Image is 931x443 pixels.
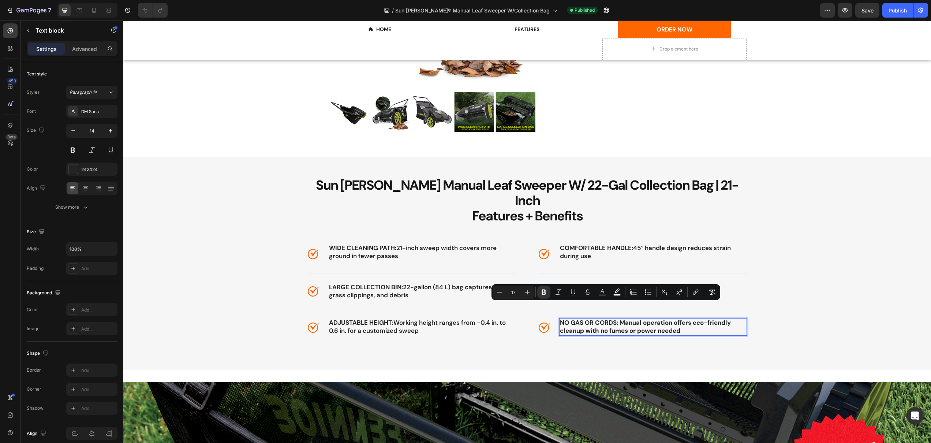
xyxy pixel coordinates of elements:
[184,302,196,312] img: Alt Image
[184,228,196,239] img: Alt Image
[206,263,280,271] strong: LARGE COLLECTION BIN:
[206,263,390,279] span: 22-gallon (84 L) bag captures leaves, grass clippings, and debris
[437,223,510,231] strong: COMFORTABLE HANDLE:
[437,263,587,279] span: Weighs just 13.9 lbs for easy maneuverability and storage
[70,89,97,96] span: Paragraph 1*
[3,3,55,18] button: 7
[855,3,879,18] button: Save
[392,7,394,14] span: /
[27,288,62,298] div: Background
[437,298,607,314] strong: NO GAS OR CORDS: Manual operation offers eco-friendly cleanup with no fumes or power needed
[27,429,48,439] div: Align
[349,187,459,204] span: Features + Benefits
[27,367,41,373] div: Border
[192,156,615,189] span: Sun [PERSON_NAME] Manual Leaf Sweeper W/ 22-Gal Collection Bag | 21-Inch
[67,242,117,256] input: Auto
[72,45,97,53] p: Advanced
[27,126,46,135] div: Size
[206,298,382,314] span: Working height ranges from -0.4 in. to 0.6 in. for a customized sweep
[27,349,50,358] div: Shape
[81,386,116,393] div: Add...
[27,246,39,252] div: Width
[27,183,47,193] div: Align
[81,326,116,332] div: Add...
[395,7,550,14] span: Sun [PERSON_NAME]® Manual Leaf Sweeper W/Collection Bag
[138,3,168,18] div: Undo/Redo
[36,45,57,53] p: Settings
[81,166,116,173] div: 242424
[882,3,913,18] button: Publish
[5,134,18,140] div: Beta
[7,78,18,84] div: 450
[206,223,373,239] span: 21-inch sweep width covers more ground in fewer passes
[436,298,624,315] div: Rich Text Editor. Editing area: main
[206,223,273,231] strong: WIDE CLEANING PATH:
[81,405,116,412] div: Add...
[123,21,931,443] iframe: Design area
[27,405,44,412] div: Shadow
[27,108,36,115] div: Font
[184,266,196,276] img: Alt Image
[491,284,720,300] div: Editor contextual toolbar
[27,71,47,77] div: Text style
[81,367,116,374] div: Add...
[27,386,41,392] div: Corner
[35,26,98,35] p: Text block
[27,265,44,272] div: Padding
[48,6,51,15] p: 7
[437,223,607,239] span: 45° handle design reduces strain during use
[27,325,40,332] div: Image
[415,266,427,276] img: Alt Image
[889,7,907,14] div: Publish
[27,89,40,96] div: Styles
[536,26,575,31] div: Drop element here
[861,7,874,14] span: Save
[575,7,595,14] span: Published
[55,204,89,211] div: Show more
[81,108,116,115] div: DM Sans
[81,265,116,272] div: Add...
[27,306,38,313] div: Color
[66,86,117,99] button: Paragraph 1*
[81,307,116,313] div: Add...
[437,263,505,271] strong: LIGHTWEIGHT DESIGN:
[27,227,46,237] div: Size
[27,166,38,172] div: Color
[415,302,427,312] img: Alt Image
[906,407,924,425] div: Open Intercom Messenger
[27,201,117,214] button: Show more
[415,228,427,239] img: Alt Image
[206,298,270,306] strong: ADJUSTABLE HEIGHT:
